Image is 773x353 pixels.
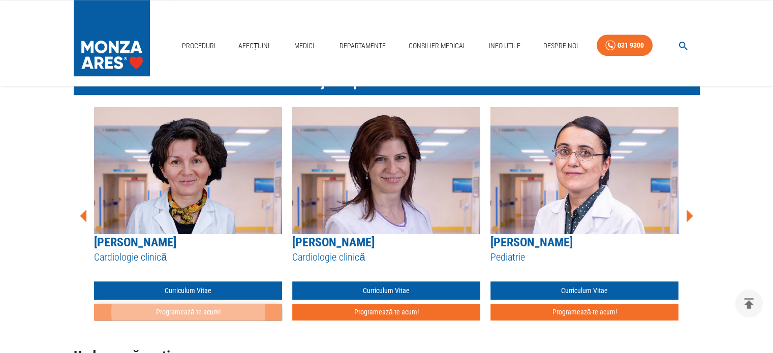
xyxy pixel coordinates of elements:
[404,36,470,56] a: Consilier Medical
[539,36,582,56] a: Despre Noi
[335,36,390,56] a: Departamente
[597,35,653,56] a: 031 9300
[94,304,282,320] button: Programează-te acum!
[234,36,274,56] a: Afecțiuni
[617,39,644,52] div: 031 9300
[288,36,321,56] a: Medici
[490,235,573,249] a: [PERSON_NAME]
[178,36,220,56] a: Proceduri
[485,36,524,56] a: Info Utile
[490,281,678,300] a: Curriculum Vitae
[94,235,176,249] a: [PERSON_NAME]
[735,290,763,317] button: delete
[292,304,480,320] button: Programează-te acum!
[94,281,282,300] a: Curriculum Vitae
[292,235,375,249] a: [PERSON_NAME]
[94,250,282,264] h5: Cardiologie clinică
[490,250,678,264] h5: Pediatrie
[490,107,678,234] img: Dr. Mihaela Rednic
[490,304,678,320] button: Programează-te acum!
[292,281,480,300] a: Curriculum Vitae
[292,250,480,264] h5: Cardiologie clinică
